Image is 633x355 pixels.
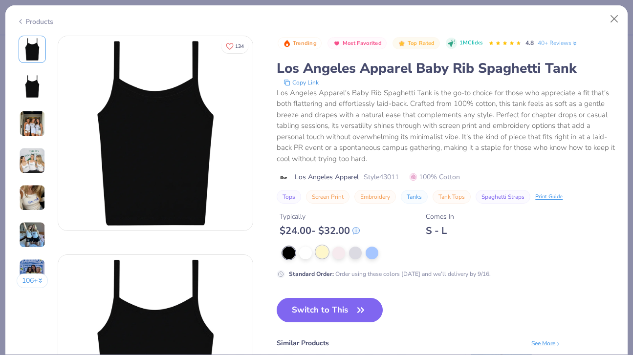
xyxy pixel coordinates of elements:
img: Most Favorited sort [333,40,341,47]
img: User generated content [19,222,45,248]
button: Badge Button [327,37,387,50]
div: Los Angeles Apparel's Baby Rib Spaghetti Tank is the go-to choice for those who appreciate a fit ... [277,87,616,165]
button: copy to clipboard [281,78,322,87]
span: Most Favorited [343,41,382,46]
button: Spaghetti Straps [476,190,530,204]
div: Typically [280,211,360,222]
button: Badge Button [393,37,439,50]
img: User generated content [19,259,45,285]
a: 40+ Reviews [538,39,578,47]
img: Top Rated sort [398,40,406,47]
button: Tanks [401,190,428,204]
img: Front [58,36,253,230]
button: Embroidery [354,190,396,204]
div: Order using these colors [DATE] and we’ll delivery by 9/16. [289,270,491,278]
span: 100% Cotton [410,172,460,182]
div: See More [531,339,561,348]
button: Badge Button [278,37,322,50]
img: Front [21,38,44,61]
span: Top Rated [408,41,435,46]
div: S - L [426,225,454,237]
span: 1M Clicks [459,39,482,47]
button: Tops [277,190,301,204]
img: Back [21,75,44,98]
span: 4.8 [525,39,534,47]
button: 106+ [17,273,48,288]
button: Switch to This [277,298,383,322]
span: Los Angeles Apparel [295,172,359,182]
img: User generated content [19,110,45,137]
strong: Standard Order : [289,270,334,278]
div: 4.8 Stars [488,36,522,51]
img: brand logo [277,174,290,182]
img: User generated content [19,185,45,211]
button: Like [221,39,248,53]
div: Print Guide [535,193,563,201]
div: Similar Products [277,338,329,348]
div: Products [17,17,53,27]
span: 134 [235,44,244,49]
span: Style 43011 [364,172,399,182]
button: Close [605,10,624,28]
div: $ 24.00 - $ 32.00 [280,225,360,237]
div: Comes In [426,211,454,222]
img: Trending sort [283,40,291,47]
img: User generated content [19,147,45,174]
button: Screen Print [306,190,349,204]
div: Los Angeles Apparel Baby Rib Spaghetti Tank [277,59,616,78]
button: Tank Tops [433,190,471,204]
span: Trending [293,41,317,46]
